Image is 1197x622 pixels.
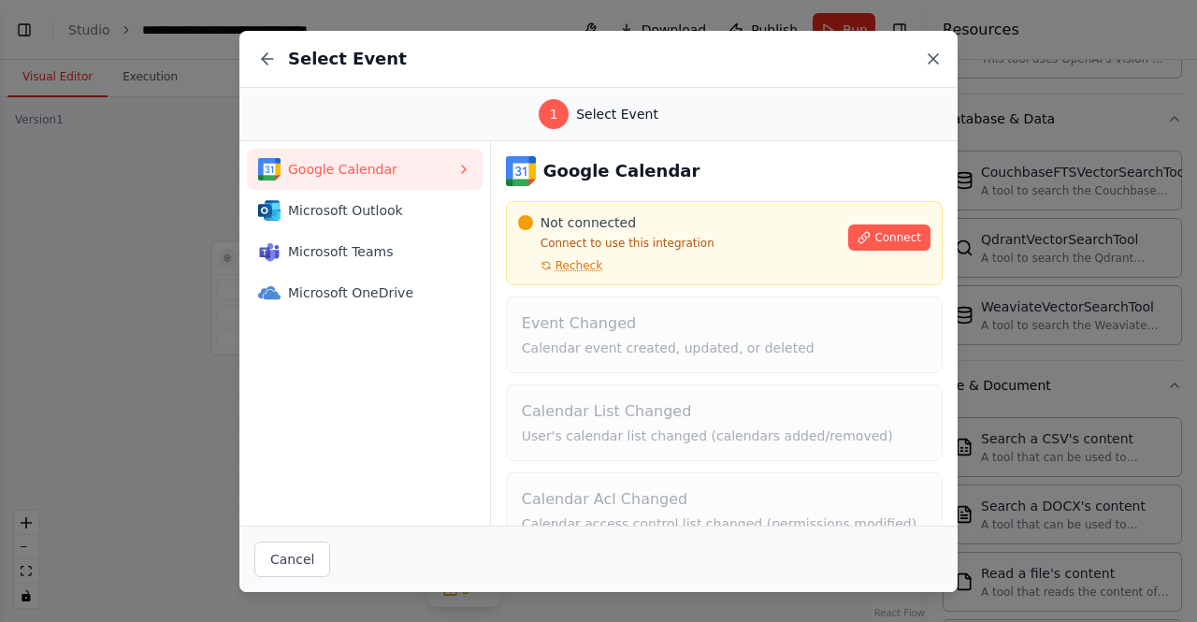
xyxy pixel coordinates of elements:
[247,231,483,272] button: Microsoft TeamsMicrosoft Teams
[288,46,407,72] h2: Select Event
[258,282,281,304] img: Microsoft OneDrive
[258,199,281,222] img: Microsoft Outlook
[288,160,456,179] span: Google Calendar
[522,514,927,533] p: Calendar access control list changed (permissions modified)
[254,542,330,577] button: Cancel
[518,236,838,251] p: Connect to use this integration
[555,258,602,273] span: Recheck
[522,339,927,357] p: Calendar event created, updated, or deleted
[288,283,456,302] span: Microsoft OneDrive
[247,190,483,231] button: Microsoft OutlookMicrosoft Outlook
[541,213,636,232] span: Not connected
[247,272,483,313] button: Microsoft OneDriveMicrosoft OneDrive
[258,240,281,263] img: Microsoft Teams
[522,312,927,335] h4: Event Changed
[506,384,943,461] button: Calendar List ChangedUser's calendar list changed (calendars added/removed)
[522,488,927,511] h4: Calendar Acl Changed
[576,105,658,123] span: Select Event
[848,224,930,251] button: Connect
[506,472,943,549] button: Calendar Acl ChangedCalendar access control list changed (permissions modified)
[539,99,569,129] div: 1
[247,149,483,190] button: Google CalendarGoogle Calendar
[874,230,921,245] span: Connect
[543,158,700,184] h3: Google Calendar
[288,242,456,261] span: Microsoft Teams
[522,400,927,423] h4: Calendar List Changed
[288,201,456,220] span: Microsoft Outlook
[506,156,536,186] img: Google Calendar
[518,258,602,273] button: Recheck
[506,297,943,373] button: Event ChangedCalendar event created, updated, or deleted
[258,158,281,181] img: Google Calendar
[522,427,927,445] p: User's calendar list changed (calendars added/removed)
